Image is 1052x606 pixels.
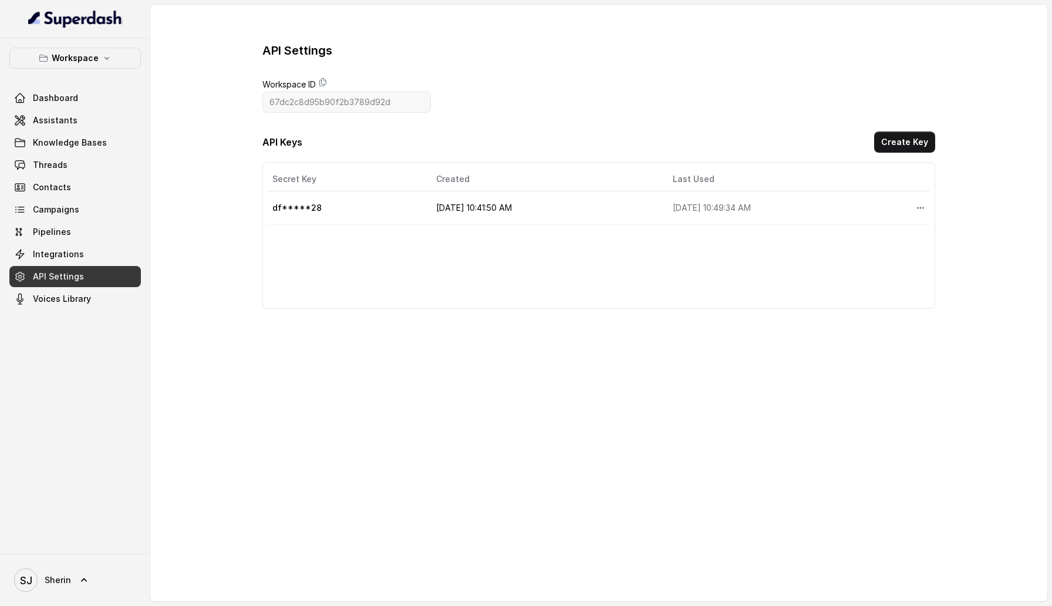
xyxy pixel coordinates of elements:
p: Workspace [52,51,99,65]
a: Contacts [9,177,141,198]
span: API Settings [33,271,84,282]
a: Sherin [9,564,141,597]
a: Campaigns [9,199,141,220]
a: Integrations [9,244,141,265]
span: Voices Library [33,293,91,305]
img: light.svg [28,9,123,28]
a: API Settings [9,266,141,287]
h3: API Settings [262,42,332,59]
a: Knowledge Bases [9,132,141,153]
span: Pipelines [33,226,71,238]
a: Threads [9,154,141,176]
span: Dashboard [33,92,78,104]
th: Last Used [663,167,906,191]
td: [DATE] 10:49:34 AM [663,191,906,225]
td: [DATE] 10:41:50 AM [427,191,664,225]
span: Integrations [33,248,84,260]
button: Workspace [9,48,141,69]
span: Knowledge Bases [33,137,107,149]
a: Voices Library [9,288,141,309]
button: More options [910,197,931,218]
a: Assistants [9,110,141,131]
text: SJ [20,574,32,587]
span: Sherin [45,574,71,586]
span: Assistants [33,115,77,126]
span: Threads [33,159,68,171]
a: Pipelines [9,221,141,243]
span: Contacts [33,181,71,193]
a: Dashboard [9,87,141,109]
th: Secret Key [268,167,427,191]
label: Workspace ID [262,78,316,92]
h3: API Keys [262,135,302,149]
span: Campaigns [33,204,79,216]
th: Created [427,167,664,191]
button: Create Key [874,132,935,153]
